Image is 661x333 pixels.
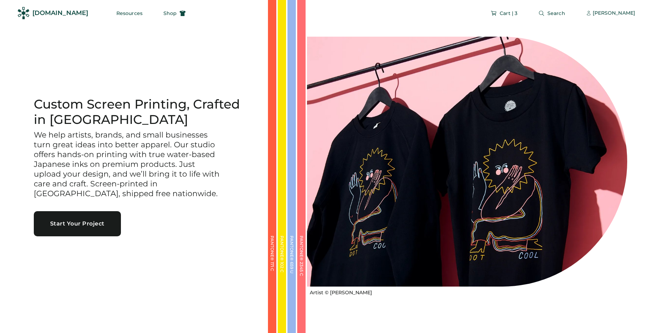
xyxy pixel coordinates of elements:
[32,9,88,17] div: [DOMAIN_NAME]
[34,97,251,127] h1: Custom Screen Printing, Crafted in [GEOGRAPHIC_DATA]
[307,287,372,296] a: Artist © [PERSON_NAME]
[34,211,121,236] button: Start Your Project
[482,6,526,20] button: Cart | 3
[299,236,303,305] div: PANTONE® 2345 C
[163,11,177,16] span: Shop
[530,6,574,20] button: Search
[290,236,294,305] div: PANTONE® 659 U
[500,11,517,16] span: Cart | 3
[155,6,194,20] button: Shop
[17,7,30,19] img: Rendered Logo - Screens
[547,11,565,16] span: Search
[108,6,151,20] button: Resources
[34,130,222,199] h3: We help artists, brands, and small businesses turn great ideas into better apparel. Our studio of...
[310,289,372,296] div: Artist © [PERSON_NAME]
[270,236,274,305] div: PANTONE® 171 C
[280,236,284,305] div: PANTONE® 102 C
[593,10,635,17] div: [PERSON_NAME]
